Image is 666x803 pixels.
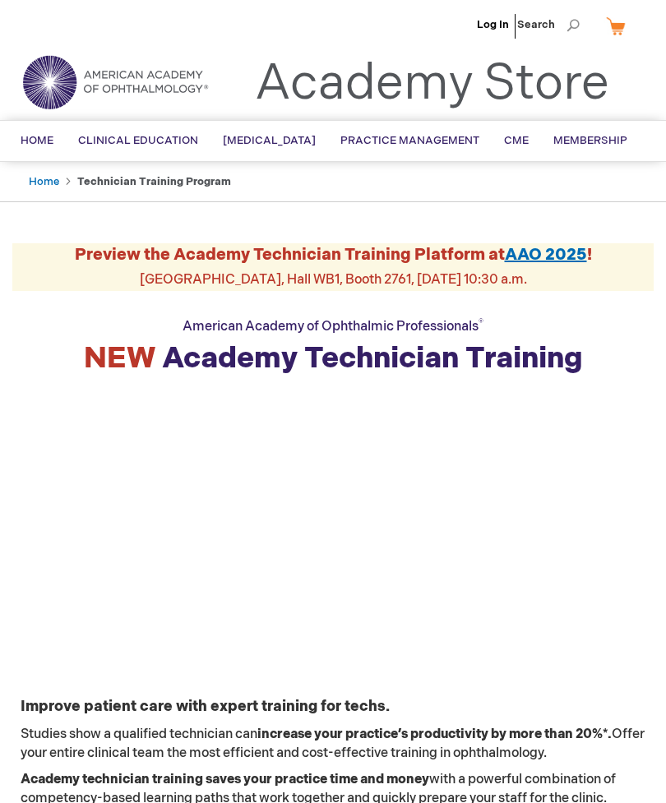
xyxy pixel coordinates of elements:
[257,727,612,742] strong: increase your practice’s productivity by more than 20%*.
[517,8,580,41] span: Search
[140,272,527,288] span: [GEOGRAPHIC_DATA], Hall WB1, Booth 2761, [DATE] 10:30 a.m.
[504,134,529,147] span: CME
[479,317,483,328] sup: ®
[21,772,429,787] strong: Academy technician training saves your practice time and money
[21,698,390,715] strong: Improve patient care with expert training for techs.
[477,18,509,31] a: Log In
[84,341,155,376] span: NEW
[505,245,587,265] a: AAO 2025
[77,175,231,188] strong: Technician Training Program
[21,134,53,147] span: Home
[75,245,592,265] strong: Preview the Academy Technician Training Platform at !
[183,319,483,335] span: American Academy of Ophthalmic Professionals
[29,175,59,188] a: Home
[21,727,645,761] span: Studies show a qualified technician can Offer your entire clinical team the most efficient and co...
[255,54,609,113] a: Academy Store
[84,341,583,376] strong: Academy Technician Training
[553,134,627,147] span: Membership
